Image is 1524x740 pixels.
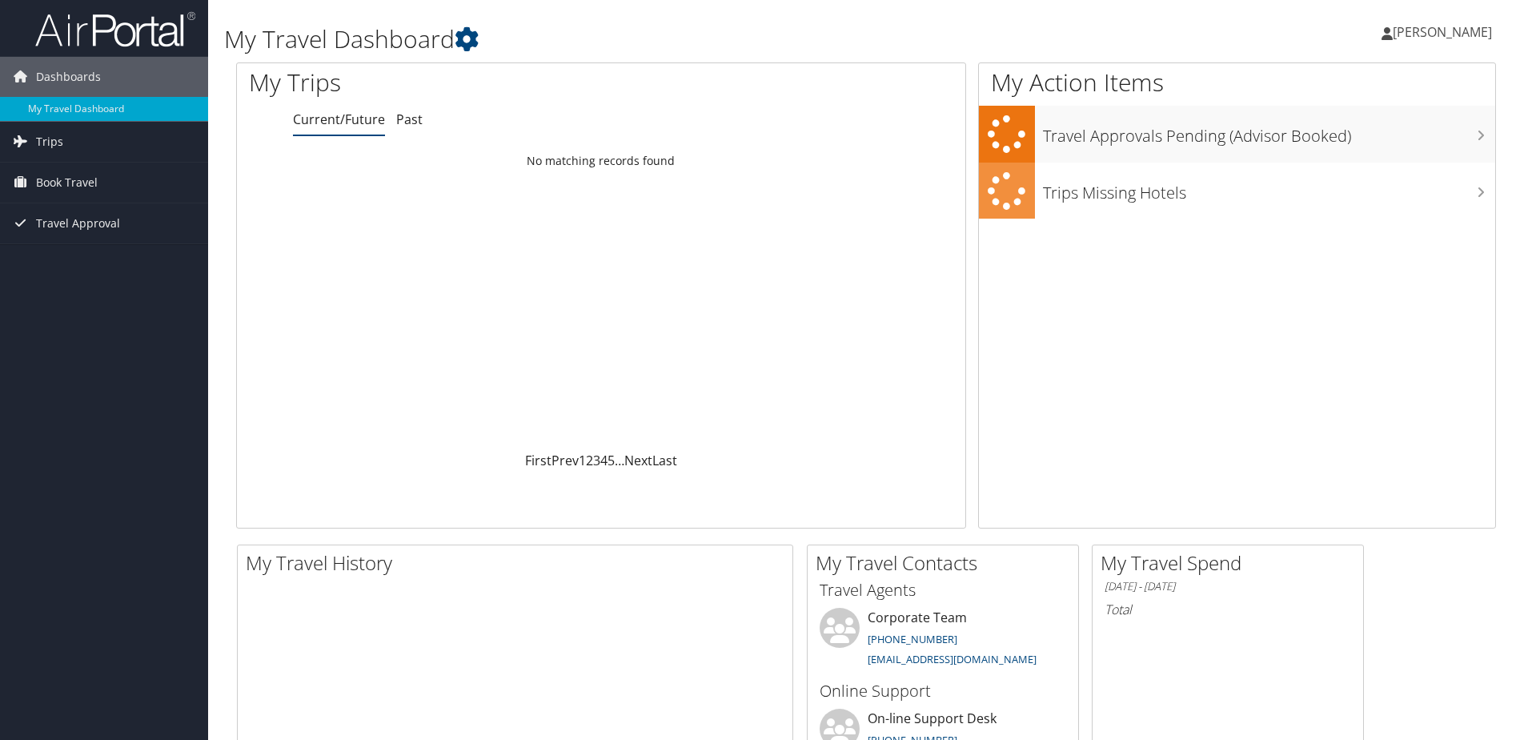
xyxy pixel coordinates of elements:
[586,452,593,469] a: 2
[600,452,608,469] a: 4
[1382,8,1508,56] a: [PERSON_NAME]
[820,680,1066,702] h3: Online Support
[1105,601,1351,618] h6: Total
[868,632,957,646] a: [PHONE_NUMBER]
[579,452,586,469] a: 1
[237,147,965,175] td: No matching records found
[1393,23,1492,41] span: [PERSON_NAME]
[35,10,195,48] img: airportal-logo.png
[820,579,1066,601] h3: Travel Agents
[1043,117,1495,147] h3: Travel Approvals Pending (Advisor Booked)
[36,122,63,162] span: Trips
[615,452,624,469] span: …
[551,452,579,469] a: Prev
[249,66,650,99] h1: My Trips
[979,106,1495,163] a: Travel Approvals Pending (Advisor Booked)
[246,549,792,577] h2: My Travel History
[396,111,423,128] a: Past
[979,163,1495,219] a: Trips Missing Hotels
[868,652,1037,666] a: [EMAIL_ADDRESS][DOMAIN_NAME]
[652,452,677,469] a: Last
[624,452,652,469] a: Next
[293,111,385,128] a: Current/Future
[1101,549,1363,577] h2: My Travel Spend
[36,57,101,97] span: Dashboards
[608,452,615,469] a: 5
[593,452,600,469] a: 3
[979,66,1495,99] h1: My Action Items
[816,549,1078,577] h2: My Travel Contacts
[36,203,120,243] span: Travel Approval
[1105,579,1351,594] h6: [DATE] - [DATE]
[1043,174,1495,204] h3: Trips Missing Hotels
[812,608,1074,674] li: Corporate Team
[224,22,1080,56] h1: My Travel Dashboard
[36,163,98,203] span: Book Travel
[525,452,551,469] a: First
